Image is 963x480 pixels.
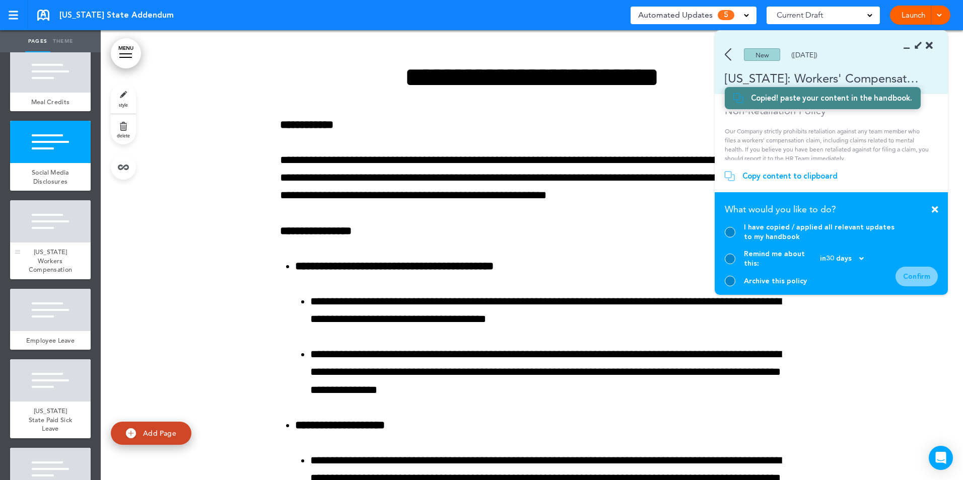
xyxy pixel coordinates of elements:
div: Copy content to clipboard [742,171,838,181]
span: Remind me about this: [744,249,820,268]
span: Employee Leave [26,336,75,345]
a: style [111,84,136,114]
a: [US_STATE] Workers Compensation [10,243,91,279]
span: [US_STATE] Workers Compensation [29,248,73,274]
p: Our Company strictly prohibits retaliation against any team member who files a workers' compensat... [725,127,931,163]
img: copy.svg [733,93,743,103]
div: What would you like to do? [725,201,938,222]
span: Automated Updates [638,8,713,22]
div: [US_STATE]: Workers' Compensation [715,70,919,87]
div: New [744,48,780,61]
a: Add Page [111,422,191,445]
span: style [119,102,128,108]
span: 30 days [826,255,852,262]
a: Meal Credits [10,93,91,112]
span: delete [117,132,130,138]
img: back.svg [725,48,731,61]
span: Meal Credits [31,98,70,106]
a: Theme [50,30,76,52]
img: add.svg [126,428,136,438]
a: delete [111,114,136,144]
a: Employee Leave [10,331,91,350]
div: I have copied / applied all relevant updates to my handbook [744,222,896,242]
div: Open Intercom Messenger [929,446,953,470]
span: Social Media Disclosures [32,168,69,186]
div: Copied! paste your content in the handbook. [751,93,912,103]
div: in [820,255,864,262]
span: [US_STATE] State Paid Sick Leave [29,407,73,433]
span: Add Page [143,429,176,438]
span: [US_STATE] State Addendum [59,10,174,21]
a: Pages [25,30,50,52]
span: 5 [718,10,734,20]
a: Social Media Disclosures [10,163,91,191]
a: Launch [898,6,929,25]
span: Current Draft [777,8,823,22]
div: Archive this policy [744,276,807,286]
a: [US_STATE] State Paid Sick Leave [10,402,91,438]
img: copy.svg [725,171,735,181]
a: MENU [111,38,141,68]
div: ([DATE]) [791,51,817,58]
